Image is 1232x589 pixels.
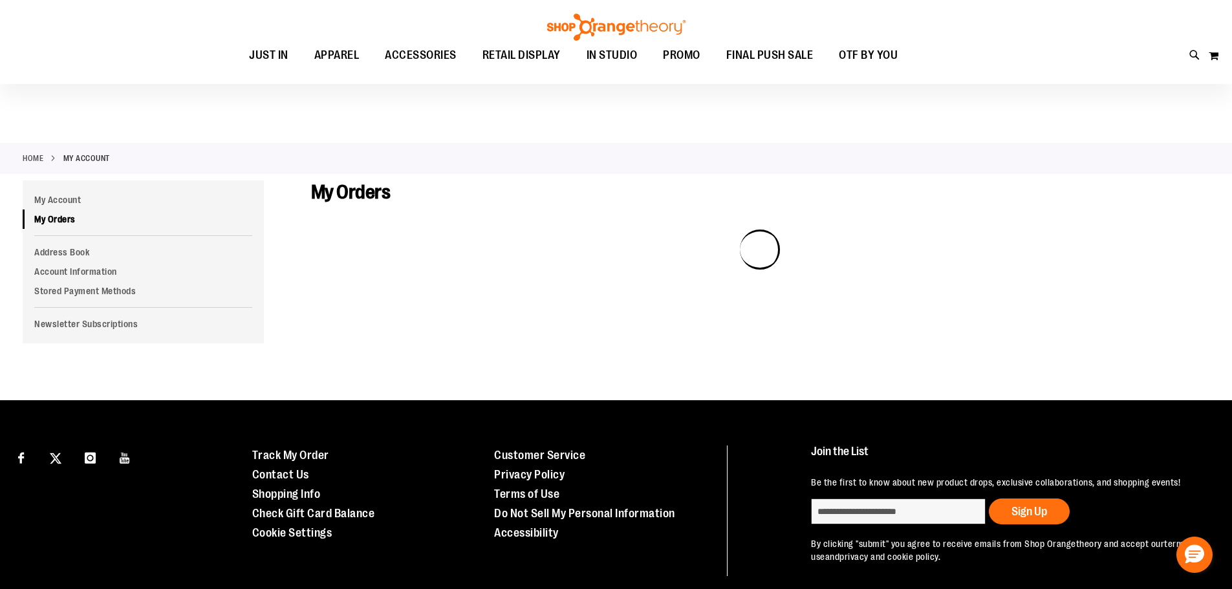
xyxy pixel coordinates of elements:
[236,41,301,70] a: JUST IN
[663,41,700,70] span: PROMO
[482,41,561,70] span: RETAIL DISPLAY
[63,153,110,164] strong: My Account
[79,445,102,468] a: Visit our Instagram page
[314,41,360,70] span: APPAREL
[470,41,574,70] a: RETAIL DISPLAY
[1011,505,1047,518] span: Sign Up
[372,41,470,70] a: ACCESSORIES
[114,445,136,468] a: Visit our Youtube page
[650,41,713,70] a: PROMO
[385,41,457,70] span: ACCESSORIES
[252,487,321,500] a: Shopping Info
[50,453,61,464] img: Twitter
[23,281,264,301] a: Stored Payment Methods
[311,181,391,203] span: My Orders
[811,537,1202,563] p: By clicking "submit" you agree to receive emails from Shop Orangetheory and accept our and
[249,41,288,70] span: JUST IN
[23,190,264,209] a: My Account
[574,41,651,70] a: IN STUDIO
[10,445,32,468] a: Visit our Facebook page
[23,209,264,229] a: My Orders
[252,507,375,520] a: Check Gift Card Balance
[545,14,687,41] img: Shop Orangetheory
[252,449,329,462] a: Track My Order
[839,41,898,70] span: OTF BY YOU
[494,449,585,462] a: Customer Service
[23,262,264,281] a: Account Information
[826,41,911,70] a: OTF BY YOU
[252,468,309,481] a: Contact Us
[811,445,1202,469] h4: Join the List
[726,41,814,70] span: FINAL PUSH SALE
[301,41,373,70] a: APPAREL
[494,468,565,481] a: Privacy Policy
[23,153,43,164] a: Home
[989,498,1070,524] button: Sign Up
[811,498,986,524] input: enter email
[252,526,332,539] a: Cookie Settings
[494,526,559,539] a: Accessibility
[494,507,675,520] a: Do Not Sell My Personal Information
[839,552,940,562] a: privacy and cookie policy.
[587,41,638,70] span: IN STUDIO
[45,445,67,468] a: Visit our X page
[713,41,827,70] a: FINAL PUSH SALE
[23,314,264,334] a: Newsletter Subscriptions
[811,476,1202,489] p: Be the first to know about new product drops, exclusive collaborations, and shopping events!
[494,487,559,500] a: Terms of Use
[23,242,264,262] a: Address Book
[1176,537,1213,573] button: Hello, have a question? Let’s chat.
